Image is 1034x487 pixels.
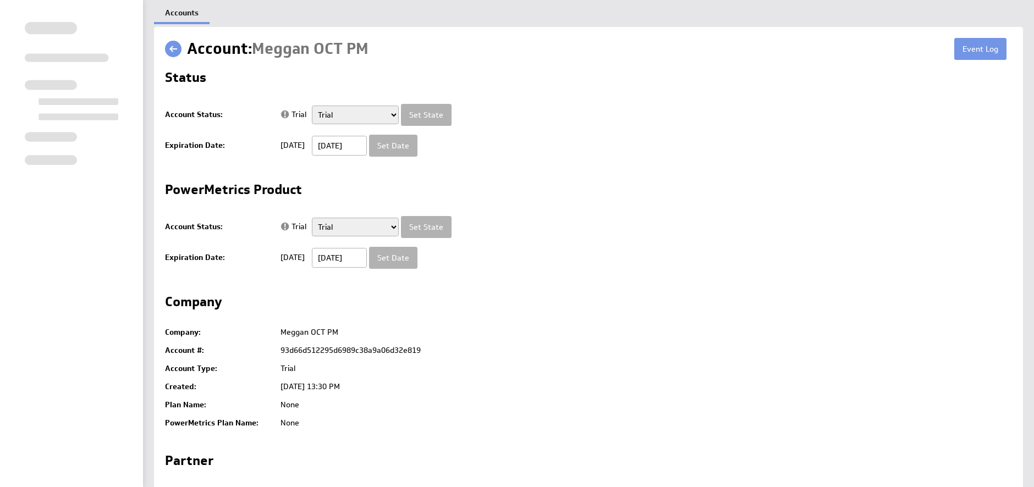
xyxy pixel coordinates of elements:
td: [DATE] [275,242,306,273]
td: Trial [275,99,306,130]
td: [DATE] [275,130,306,161]
input: Set Date [369,135,417,157]
td: Account #: [165,341,275,359]
td: 93d66d512295d6989c38a9a06d32e819 [275,341,1012,359]
h2: PowerMetrics Product [165,183,302,201]
td: Account Status: [165,212,275,242]
h2: Partner [165,454,213,472]
td: PowerMetrics Plan Name: [165,414,275,432]
a: Event Log [954,38,1007,60]
span: Meggan OCT PM [252,38,369,59]
input: Set State [401,216,452,238]
td: Expiration Date: [165,242,275,273]
input: Set Date [369,247,417,269]
td: Meggan OCT PM [275,323,1012,341]
td: None [275,396,1012,414]
td: Trial [275,359,1012,378]
td: [DATE] 13:30 PM [275,378,1012,396]
td: Trial [275,212,306,242]
td: Created: [165,378,275,396]
h1: Account: [187,38,369,60]
td: Plan Name: [165,396,275,414]
td: Company: [165,323,275,341]
img: skeleton-sidenav.svg [25,22,118,165]
input: Set State [401,104,452,126]
h2: Status [165,71,206,88]
td: None [275,414,1012,432]
td: Account Type: [165,359,275,378]
h2: Company [165,295,222,313]
td: Expiration Date: [165,130,275,161]
td: Account Status: [165,99,275,130]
